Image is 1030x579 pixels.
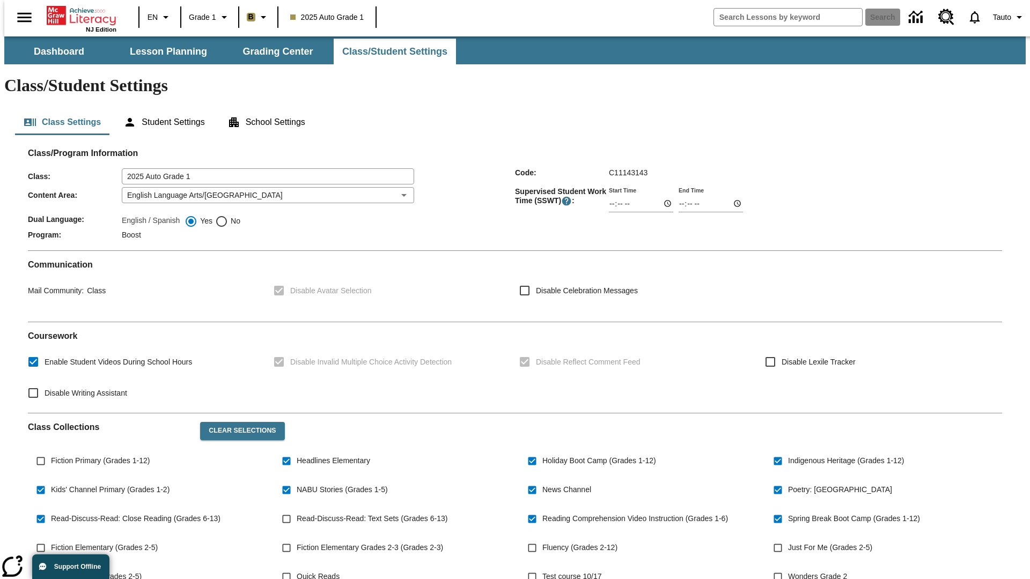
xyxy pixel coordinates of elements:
[902,3,932,32] a: Data Center
[788,513,920,524] span: Spring Break Boot Camp (Grades 1-12)
[115,39,222,64] button: Lesson Planning
[561,196,572,206] button: Supervised Student Work Time is the timeframe when students can take LevelSet and when lessons ar...
[28,422,192,432] h2: Class Collections
[297,455,370,466] span: Headlines Elementary
[28,331,1002,404] div: Coursework
[143,8,177,27] button: Language: EN, Select a language
[609,186,636,194] label: Start Time
[4,36,1026,64] div: SubNavbar
[122,168,414,184] input: Class
[515,187,609,206] span: Supervised Student Work Time (SSWT) :
[32,554,109,579] button: Support Offline
[15,109,1015,135] div: Class/Student Settings
[932,3,961,32] a: Resource Center, Will open in new tab
[788,455,904,466] span: Indigenous Heritage (Grades 1-12)
[297,513,447,524] span: Read-Discuss-Read: Text Sets (Grades 6-13)
[5,39,113,64] button: Dashboard
[679,186,704,194] label: End Time
[536,285,638,296] span: Disable Celebration Messages
[714,9,862,26] input: search field
[28,191,122,199] span: Content Area :
[28,331,1002,341] h2: Course work
[993,12,1011,23] span: Tauto
[542,542,617,553] span: Fluency (Grades 2-12)
[242,8,274,27] button: Boost Class color is light brown. Change class color
[197,216,212,227] span: Yes
[290,285,372,296] span: Disable Avatar Selection
[28,148,1002,158] h2: Class/Program Information
[28,159,1002,242] div: Class/Program Information
[248,10,254,24] span: B
[782,357,856,368] span: Disable Lexile Tracker
[45,357,192,368] span: Enable Student Videos During School Hours
[536,357,641,368] span: Disable Reflect Comment Feed
[28,231,122,239] span: Program :
[219,109,314,135] button: School Settings
[51,542,158,553] span: Fiction Elementary (Grades 2-5)
[189,12,216,23] span: Grade 1
[788,542,872,553] span: Just For Me (Grades 2-5)
[45,388,127,399] span: Disable Writing Assistant
[297,484,388,495] span: NABU Stories (Grades 1-5)
[961,3,989,31] a: Notifications
[28,259,1002,313] div: Communication
[51,484,170,495] span: Kids' Channel Primary (Grades 1-2)
[4,76,1026,95] h1: Class/Student Settings
[989,8,1030,27] button: Profile/Settings
[224,39,332,64] button: Grading Center
[28,172,122,181] span: Class :
[297,542,443,553] span: Fiction Elementary Grades 2-3 (Grades 2-3)
[47,4,116,33] div: Home
[115,109,213,135] button: Student Settings
[122,231,141,239] span: Boost
[28,286,84,295] span: Mail Community :
[122,215,180,228] label: English / Spanish
[200,422,284,440] button: Clear Selections
[788,484,892,495] span: Poetry: [GEOGRAPHIC_DATA]
[542,455,656,466] span: Holiday Boot Camp (Grades 1-12)
[51,455,150,466] span: Fiction Primary (Grades 1-12)
[47,5,116,26] a: Home
[84,286,106,295] span: Class
[290,12,364,23] span: 2025 Auto Grade 1
[4,39,457,64] div: SubNavbar
[122,187,414,203] div: English Language Arts/[GEOGRAPHIC_DATA]
[228,216,240,227] span: No
[28,259,1002,270] h2: Communication
[290,357,452,368] span: Disable Invalid Multiple Choice Activity Detection
[609,168,648,177] span: C11143143
[28,215,122,224] span: Dual Language :
[9,2,40,33] button: Open side menu
[148,12,158,23] span: EN
[515,168,609,177] span: Code :
[86,26,116,33] span: NJ Edition
[51,513,220,524] span: Read-Discuss-Read: Close Reading (Grades 6-13)
[15,109,109,135] button: Class Settings
[542,513,728,524] span: Reading Comprehension Video Instruction (Grades 1-6)
[54,563,101,570] span: Support Offline
[334,39,456,64] button: Class/Student Settings
[185,8,235,27] button: Grade: Grade 1, Select a grade
[542,484,591,495] span: News Channel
